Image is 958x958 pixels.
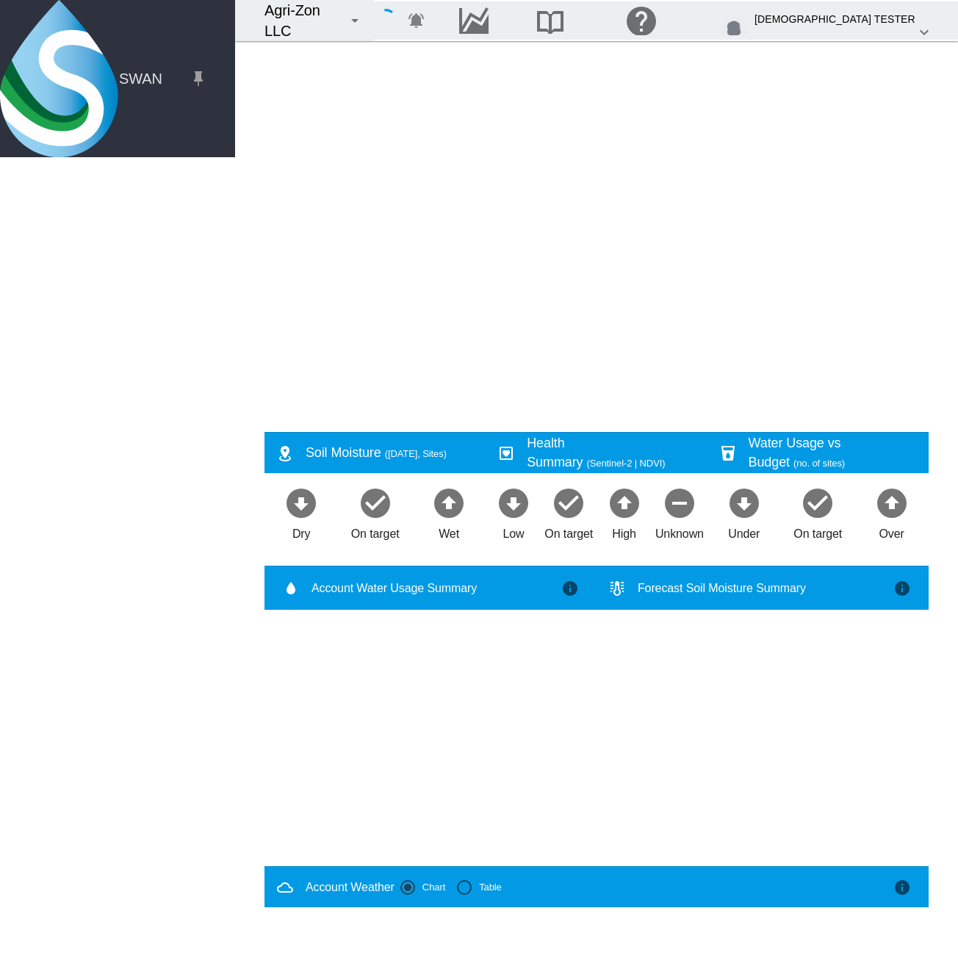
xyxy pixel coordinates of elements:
[754,6,915,32] div: [DEMOGRAPHIC_DATA] Tester
[311,580,561,597] span: Account Water Usage Summary
[561,580,585,597] md-icon: icon-information
[119,68,162,89] span: SWAN
[793,520,842,542] div: On target
[402,6,431,35] button: icon-bell-ring
[503,520,524,542] div: Low
[749,434,917,471] div: Water Usage vs Budget
[638,580,893,597] div: Forecast Soil Moisture Summary
[893,879,917,896] md-icon: icon-information
[340,6,370,35] button: icon-menu-down
[612,520,636,542] div: High
[874,485,910,520] md-icon: icon-arrow-up-bold-circle
[346,12,364,29] md-icon: icon-menu-down
[496,485,531,520] md-icon: icon-arrow-down-bold-circle
[527,434,695,471] div: Health Summary
[282,580,306,597] md-icon: icon-water
[431,485,467,520] md-icon: icon-arrow-up-bold-circle
[533,12,568,29] md-icon: Search the knowledge base
[457,881,502,895] md-radio-button: Table
[728,520,760,542] div: Under
[306,879,395,896] div: Account Weather
[306,444,474,462] div: Soil Moisture
[719,18,749,47] img: profile.jpg
[719,444,743,462] md-icon: icon-cup-water
[408,12,425,29] md-icon: icon-bell-ring
[544,520,593,542] div: On target
[893,580,917,597] md-icon: icon-information
[727,485,762,520] md-icon: icon-arrow-down-bold-circle
[662,485,697,520] md-icon: icon-minus-circle
[276,444,300,462] md-icon: icon-map-marker-radius
[456,12,491,29] md-icon: Go to the Data Hub
[608,580,632,597] md-icon: icon-thermometer-lines
[400,881,445,895] md-radio-button: Chart
[587,458,666,469] span: (Sentinel-2 | NDVI)
[351,520,400,542] div: On target
[358,485,393,520] md-icon: icon-checkbox-marked-circle
[292,520,311,542] div: Dry
[439,520,459,542] div: Wet
[385,448,447,459] span: ([DATE], Sites)
[879,520,904,542] div: Over
[800,485,835,520] md-icon: icon-checkbox-marked-circle
[715,6,937,35] button: [DEMOGRAPHIC_DATA] Tester icon-chevron-down
[276,879,300,896] md-icon: icon-weather-cloudy
[497,444,521,462] md-icon: icon-heart-box-outline
[551,485,586,520] md-icon: icon-checkbox-marked-circle
[190,70,207,87] md-icon: icon-pin
[624,12,659,29] md-icon: Click here for help
[284,485,319,520] md-icon: icon-arrow-down-bold-circle
[915,24,933,41] md-icon: icon-chevron-down
[655,520,704,542] div: Unknown
[607,485,642,520] md-icon: icon-arrow-up-bold-circle
[793,458,845,469] span: (no. of sites)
